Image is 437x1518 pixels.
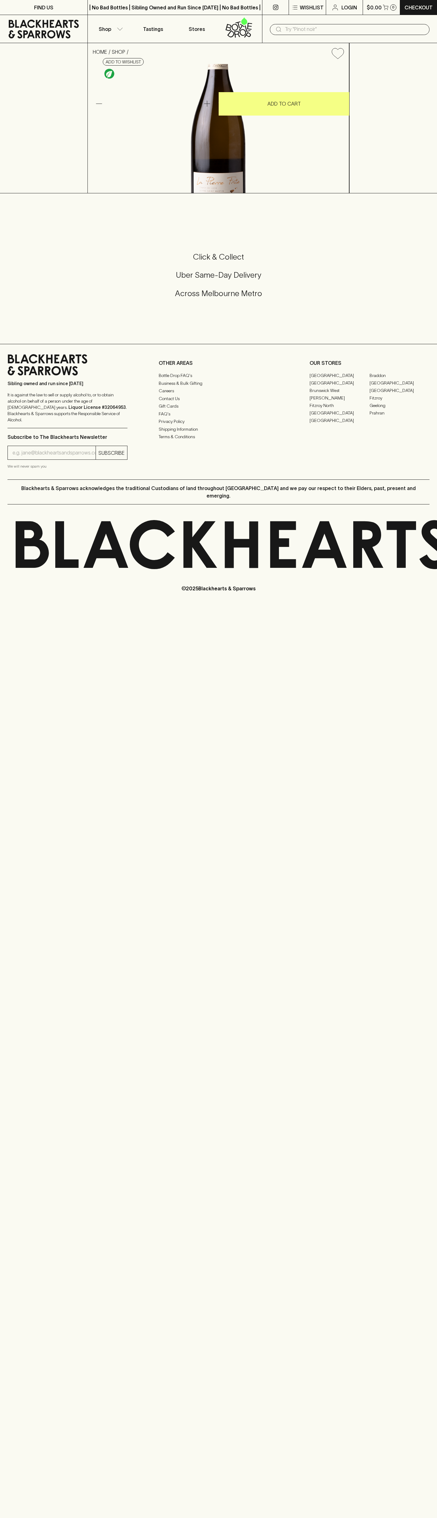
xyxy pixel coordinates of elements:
input: Try "Pinot noir" [285,24,425,34]
p: Blackhearts & Sparrows acknowledges the traditional Custodians of land throughout [GEOGRAPHIC_DAT... [12,484,425,499]
a: [GEOGRAPHIC_DATA] [370,387,430,394]
a: [GEOGRAPHIC_DATA] [310,409,370,417]
p: Login [341,4,357,11]
a: Bottle Drop FAQ's [159,372,279,379]
a: Careers [159,387,279,395]
a: [GEOGRAPHIC_DATA] [310,372,370,379]
button: ADD TO CART [219,92,349,116]
h5: Uber Same-Day Delivery [7,270,430,280]
a: [PERSON_NAME] [310,394,370,402]
a: Brunswick West [310,387,370,394]
a: Organic [103,67,116,80]
h5: Across Melbourne Metro [7,288,430,299]
p: OUR STORES [310,359,430,367]
a: Fitzroy [370,394,430,402]
a: Geelong [370,402,430,409]
a: Stores [175,15,219,43]
a: Privacy Policy [159,418,279,425]
a: Prahran [370,409,430,417]
a: [GEOGRAPHIC_DATA] [310,379,370,387]
a: Contact Us [159,395,279,402]
p: Tastings [143,25,163,33]
p: Wishlist [300,4,324,11]
a: Shipping Information [159,425,279,433]
p: It is against the law to sell or supply alcohol to, or to obtain alcohol on behalf of a person un... [7,392,127,423]
p: Shop [99,25,111,33]
input: e.g. jane@blackheartsandsparrows.com.au [12,448,96,458]
p: Stores [189,25,205,33]
a: Fitzroy North [310,402,370,409]
div: Call to action block [7,227,430,331]
p: 0 [392,6,395,9]
a: Gift Cards [159,403,279,410]
button: Shop [88,15,132,43]
strong: Liquor License #32064953 [68,405,126,410]
p: ADD TO CART [267,100,301,107]
p: Subscribe to The Blackhearts Newsletter [7,433,127,441]
p: We will never spam you [7,463,127,469]
a: Business & Bulk Gifting [159,379,279,387]
p: SUBSCRIBE [98,449,125,457]
button: Add to wishlist [329,46,346,62]
h5: Click & Collect [7,252,430,262]
a: Braddon [370,372,430,379]
a: HOME [93,49,107,55]
a: SHOP [112,49,125,55]
img: 40629.png [88,64,349,193]
p: Sibling owned and run since [DATE] [7,380,127,387]
a: FAQ's [159,410,279,418]
p: OTHER AREAS [159,359,279,367]
a: Tastings [131,15,175,43]
p: FIND US [34,4,53,11]
a: [GEOGRAPHIC_DATA] [310,417,370,424]
img: Organic [104,69,114,79]
button: Add to wishlist [103,58,144,66]
p: $0.00 [367,4,382,11]
button: SUBSCRIBE [96,446,127,459]
a: [GEOGRAPHIC_DATA] [370,379,430,387]
p: Checkout [405,4,433,11]
a: Terms & Conditions [159,433,279,441]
